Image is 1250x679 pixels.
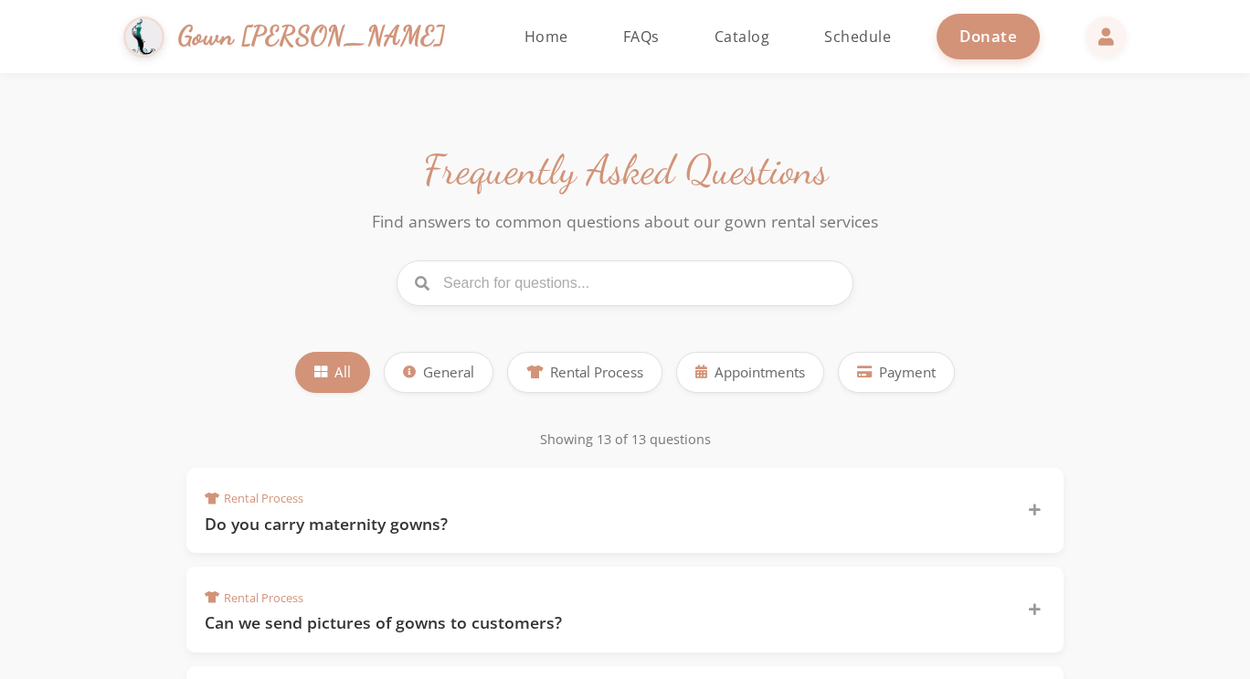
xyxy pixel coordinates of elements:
span: Payment [879,362,936,383]
span: General [423,362,474,383]
span: Home [524,27,568,47]
span: FAQs [623,27,660,47]
span: Catalog [715,27,770,47]
img: Gown Gmach Logo [123,16,164,58]
span: Gown [PERSON_NAME] [178,16,446,56]
a: Donate [937,14,1040,58]
span: Rental Process [550,362,643,383]
span: Showing 13 of 13 questions [540,430,711,448]
button: Payment [838,352,955,393]
input: Search for questions... [397,260,853,306]
span: Donate [959,26,1017,47]
h3: Do you carry maternity gowns? [205,513,1005,536]
span: All [334,362,351,383]
button: General [384,352,493,393]
span: Schedule [824,27,891,47]
span: Appointments [715,362,805,383]
span: Rental Process [205,490,303,507]
h3: Can we send pictures of gowns to customers? [205,611,1005,634]
a: Gown [PERSON_NAME] [123,12,464,62]
button: Rental Process [507,352,662,393]
button: All [295,352,370,393]
span: Rental Process [205,589,303,607]
h1: Frequently Asked Questions [186,146,1064,196]
p: Find answers to common questions about our gown rental services [351,209,899,233]
button: Appointments [676,352,824,393]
